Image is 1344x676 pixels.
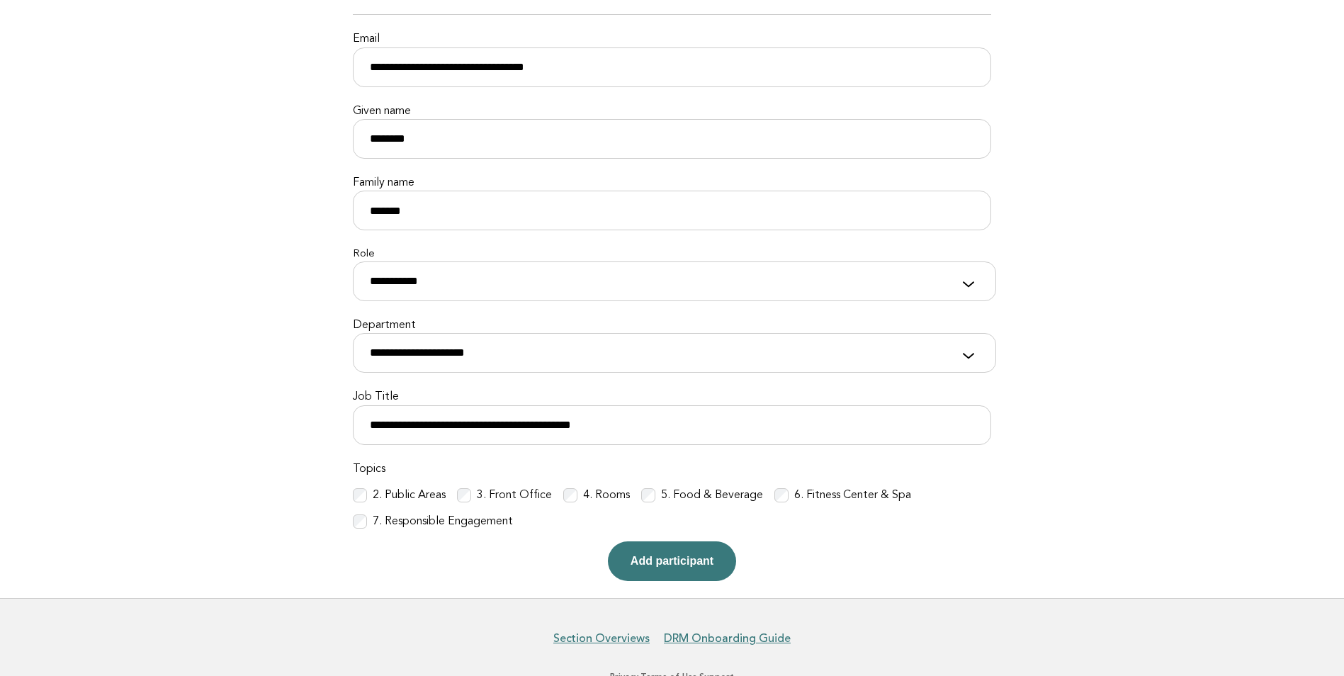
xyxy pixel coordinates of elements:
label: 3. Front Office [477,488,552,503]
label: 7. Responsible Engagement [373,514,513,529]
button: Add participant [608,541,736,581]
label: Email [353,32,991,47]
label: 4. Rooms [583,488,630,503]
label: Family name [353,176,991,191]
label: Role [353,247,991,261]
label: 5. Food & Beverage [661,488,763,503]
a: Section Overviews [553,631,650,646]
label: Topics [353,462,991,477]
label: Department [353,318,991,333]
label: Job Title [353,390,991,405]
label: Given name [353,104,991,119]
label: 6. Fitness Center & Spa [794,488,911,503]
label: 2. Public Areas [373,488,446,503]
a: DRM Onboarding Guide [664,631,791,646]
